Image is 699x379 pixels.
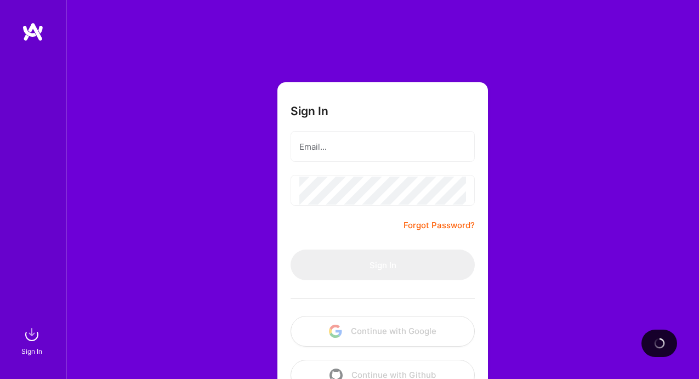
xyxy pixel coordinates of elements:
[291,250,475,280] button: Sign In
[21,324,43,346] img: sign in
[23,324,43,357] a: sign inSign In
[22,22,44,42] img: logo
[299,133,466,161] input: Email...
[21,346,42,357] div: Sign In
[653,337,666,350] img: loading
[329,325,342,338] img: icon
[291,316,475,347] button: Continue with Google
[404,219,475,232] a: Forgot Password?
[291,104,328,118] h3: Sign In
